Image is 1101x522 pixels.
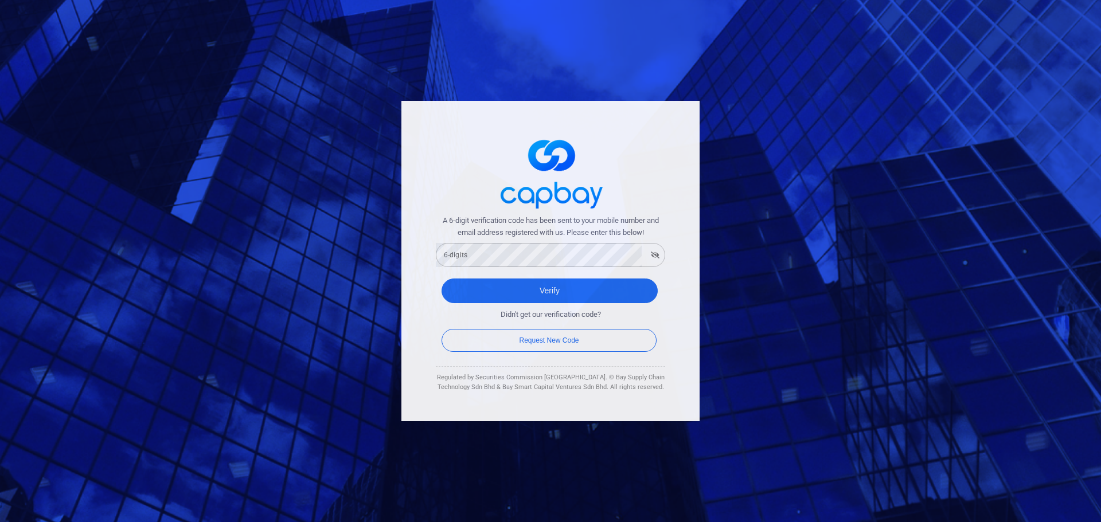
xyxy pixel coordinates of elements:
span: Didn't get our verification code? [501,309,601,321]
button: Verify [442,278,658,303]
span: A 6-digit verification code has been sent to your mobile number and email address registered with... [436,215,665,239]
button: Request New Code [442,329,657,352]
div: Regulated by Securities Commission [GEOGRAPHIC_DATA]. © Bay Supply Chain Technology Sdn Bhd & Bay... [436,372,665,393]
img: logo [493,129,608,215]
